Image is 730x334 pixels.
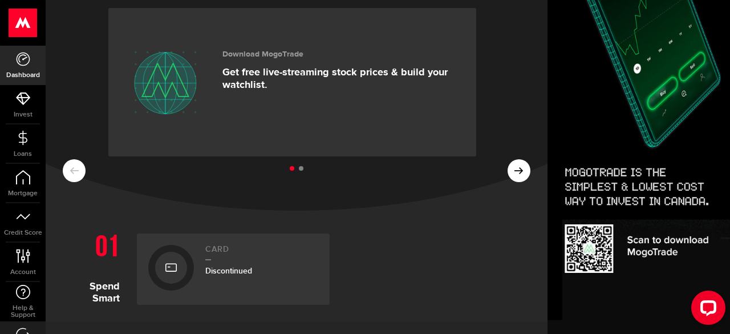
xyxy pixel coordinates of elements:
[137,234,330,305] a: CardDiscontinued
[222,50,459,59] h3: Download MogoTrade
[205,245,318,260] h2: Card
[682,286,730,334] iframe: LiveChat chat widget
[222,66,459,91] p: Get free live-streaming stock prices & build your watchlist.
[205,266,252,276] span: Discontinued
[108,8,476,156] a: Download MogoTrade Get free live-streaming stock prices & build your watchlist.
[63,228,128,305] h1: Spend Smart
